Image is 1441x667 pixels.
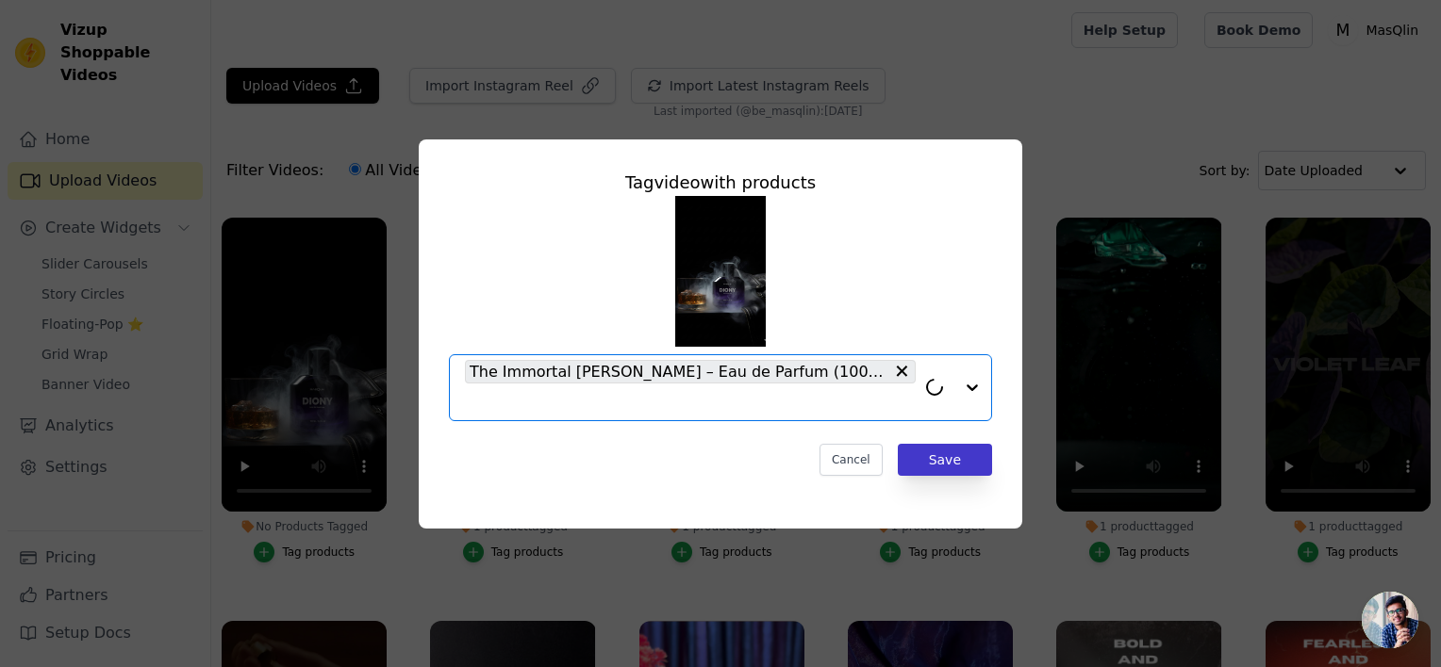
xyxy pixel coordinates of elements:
[898,444,992,476] button: Save
[449,170,992,196] div: Tag video with products
[470,360,888,383] span: The Immortal [PERSON_NAME] – Eau de Parfum (100ml)
[820,444,883,476] button: Cancel
[1362,592,1418,648] a: Open chat
[675,196,766,347] img: reel-preview-8bd54a-c9.myshopify.com-3713307512545463609_4187031636.jpeg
